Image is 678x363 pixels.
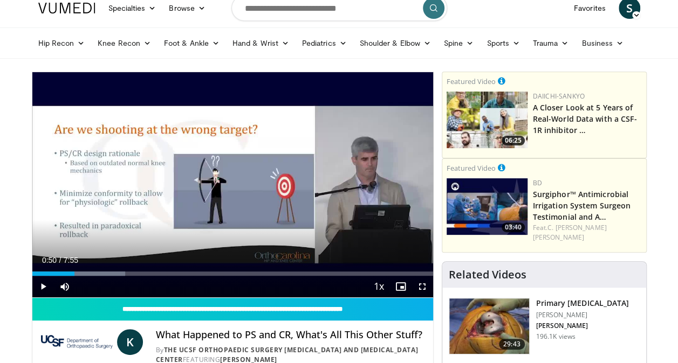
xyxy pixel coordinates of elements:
[91,32,157,54] a: Knee Recon
[32,276,54,297] button: Play
[536,322,629,330] p: [PERSON_NAME]
[353,32,437,54] a: Shoulder & Elbow
[226,32,296,54] a: Hand & Wrist
[41,329,113,355] img: The UCSF Orthopaedic Surgery Arthritis and Joint Replacement Center
[449,298,640,355] a: 29:43 Primary [MEDICAL_DATA] [PERSON_NAME] [PERSON_NAME] 196.1K views
[368,276,390,297] button: Playback Rate
[447,92,528,148] a: 06:25
[32,32,92,54] a: Hip Recon
[502,222,525,232] span: 03:40
[536,298,629,309] h3: Primary [MEDICAL_DATA]
[32,72,433,298] video-js: Video Player
[533,223,607,242] a: C. [PERSON_NAME] [PERSON_NAME]
[54,276,76,297] button: Mute
[480,32,526,54] a: Sports
[156,329,424,341] h4: What Happened to PS and CR, What's All This Other Stuff?
[32,271,433,276] div: Progress Bar
[536,332,576,341] p: 196.1K views
[449,298,529,354] img: 297061_3.png.150x105_q85_crop-smart_upscale.jpg
[533,102,638,135] a: A Closer Look at 5 Years of Real-World Data with a CSF-1R inhibitor …
[502,136,525,145] span: 06:25
[42,256,57,264] span: 0:50
[64,256,78,264] span: 7:55
[38,3,95,13] img: VuMedi Logo
[447,178,528,235] img: 70422da6-974a-44ac-bf9d-78c82a89d891.150x105_q85_crop-smart_upscale.jpg
[437,32,480,54] a: Spine
[447,92,528,148] img: 93c22cae-14d1-47f0-9e4a-a244e824b022.png.150x105_q85_crop-smart_upscale.jpg
[390,276,412,297] button: Enable picture-in-picture mode
[533,223,642,242] div: Feat.
[296,32,353,54] a: Pediatrics
[533,178,542,187] a: BD
[536,311,629,319] p: [PERSON_NAME]
[533,189,631,222] a: Surgiphor™ Antimicrobial Irrigation System Surgeon Testimonial and A…
[447,178,528,235] a: 03:40
[447,76,496,86] small: Featured Video
[412,276,433,297] button: Fullscreen
[59,256,61,264] span: /
[447,163,496,173] small: Featured Video
[499,339,525,350] span: 29:43
[157,32,226,54] a: Foot & Ankle
[533,92,585,101] a: Daiichi-Sankyo
[449,268,526,281] h4: Related Videos
[575,32,630,54] a: Business
[526,32,576,54] a: Trauma
[117,329,143,355] a: K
